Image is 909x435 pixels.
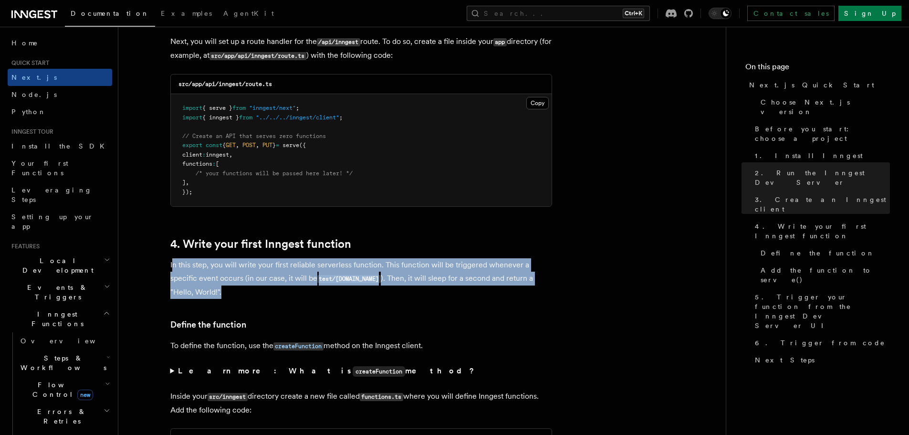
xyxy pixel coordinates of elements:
span: Next.js Quick Start [749,80,874,90]
a: Next.js Quick Start [745,76,890,94]
a: Define the function [757,244,890,262]
span: const [206,142,222,149]
span: Features [8,243,40,250]
span: 6. Trigger from code [755,338,885,348]
span: Examples [161,10,212,17]
button: Toggle dark mode [709,8,731,19]
span: GET [226,142,236,149]
a: Node.js [8,86,112,103]
p: Inside your directory create a new file called where you will define Inngest functions. Add the f... [170,390,552,417]
span: , [186,179,189,186]
span: Define the function [761,248,875,258]
span: "../../../inngest/client" [256,114,339,121]
summary: Learn more: What iscreateFunctionmethod? [170,364,552,378]
span: Steps & Workflows [17,353,106,372]
span: Choose Next.js version [761,97,890,117]
span: Inngest Functions [8,309,103,329]
span: import [182,114,202,121]
span: } [272,142,276,149]
span: Setting up your app [11,213,94,230]
span: new [77,390,93,400]
a: Leveraging Steps [8,181,112,208]
a: Contact sales [747,6,835,21]
a: Next Steps [751,351,890,369]
span: { [222,142,226,149]
span: ({ [299,142,306,149]
span: [ [216,160,219,167]
span: , [236,142,239,149]
button: Search...Ctrl+K [467,6,650,21]
span: PUT [262,142,272,149]
span: Flow Control [17,380,105,399]
span: Errors & Retries [17,407,104,426]
span: serve [282,142,299,149]
span: from [239,114,252,121]
p: Next, you will set up a route handler for the route. To do so, create a file inside your director... [170,35,552,63]
a: Install the SDK [8,138,112,155]
span: , [256,142,259,149]
span: Inngest tour [8,128,53,136]
span: POST [242,142,256,149]
kbd: Ctrl+K [623,9,644,18]
button: Steps & Workflows [17,350,112,376]
span: export [182,142,202,149]
a: Add the function to serve() [757,262,890,288]
button: Inngest Functions [8,306,112,332]
a: Next.js [8,69,112,86]
span: , [229,151,232,158]
span: : [202,151,206,158]
span: }); [182,189,192,195]
span: Python [11,108,46,116]
a: 3. Create an Inngest client [751,191,890,218]
span: { inngest } [202,114,239,121]
a: AgentKit [218,3,280,26]
span: from [232,105,246,111]
span: Add the function to serve() [761,265,890,285]
button: Errors & Retries [17,403,112,430]
span: "inngest/next" [249,105,296,111]
span: 3. Create an Inngest client [755,195,890,214]
code: functions.ts [360,393,403,401]
code: createFunction [353,366,405,377]
a: Python [8,103,112,120]
strong: Learn more: What is method? [178,366,476,375]
code: test/[DOMAIN_NAME] [317,275,381,283]
a: 4. Write your first Inngest function [170,237,351,251]
span: { serve } [202,105,232,111]
span: import [182,105,202,111]
a: 2. Run the Inngest Dev Server [751,164,890,191]
span: Events & Triggers [8,283,104,302]
a: 6. Trigger from code [751,334,890,351]
span: Local Development [8,256,104,275]
button: Copy [526,97,549,109]
a: Define the function [170,318,246,331]
span: : [212,160,216,167]
a: Your first Functions [8,155,112,181]
span: Quick start [8,59,49,67]
span: 1. Install Inngest [755,151,863,160]
code: /api/inngest [317,38,360,46]
span: client [182,151,202,158]
a: Sign Up [838,6,901,21]
a: Overview [17,332,112,350]
span: AgentKit [223,10,274,17]
span: ; [339,114,343,121]
a: Examples [155,3,218,26]
span: = [276,142,279,149]
p: In this step, you will write your first reliable serverless function. This function will be trigg... [170,258,552,299]
a: Choose Next.js version [757,94,890,120]
span: ] [182,179,186,186]
span: Next Steps [755,355,815,365]
a: Home [8,34,112,52]
a: 4. Write your first Inngest function [751,218,890,244]
span: Node.js [11,91,57,98]
a: 5. Trigger your function from the Inngest Dev Server UI [751,288,890,334]
span: // Create an API that serves zero functions [182,133,326,139]
span: Your first Functions [11,159,68,177]
code: src/inngest [208,393,248,401]
span: Before you start: choose a project [755,124,890,143]
span: Home [11,38,38,48]
span: inngest [206,151,229,158]
button: Events & Triggers [8,279,112,306]
code: app [493,38,507,46]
